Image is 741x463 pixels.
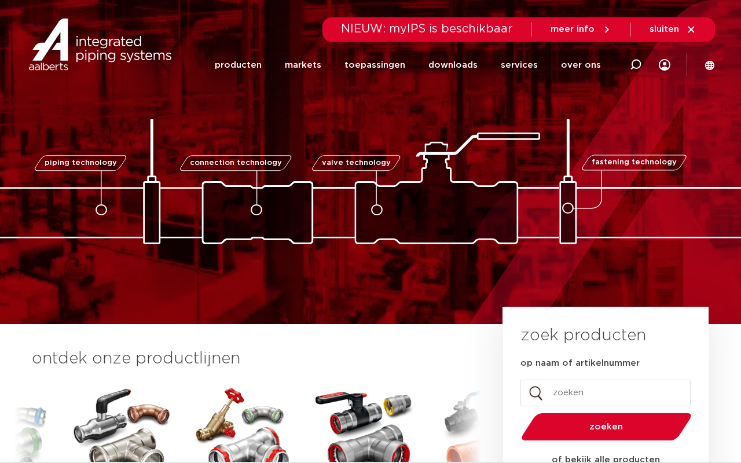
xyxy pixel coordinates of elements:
[344,43,405,87] a: toepassingen
[32,347,464,370] h3: ontdek onze productlijnen
[659,52,670,78] div: my IPS
[561,43,601,87] a: over ons
[551,25,595,34] span: meer info
[215,43,601,87] nav: Menu
[341,23,513,35] span: NIEUW: myIPS is beschikbaar
[520,324,646,347] h3: zoek producten
[650,25,679,34] span: sluiten
[592,159,677,167] span: fastening technology
[190,159,282,167] span: connection technology
[520,380,691,406] input: zoeken
[520,358,640,369] label: op naam of artikelnummer
[44,159,116,167] span: piping technology
[501,43,538,87] a: services
[517,412,696,442] button: zoeken
[428,43,478,87] a: downloads
[285,43,321,87] a: markets
[650,24,696,35] a: sluiten
[551,422,662,431] span: zoeken
[321,159,390,167] span: valve technology
[215,43,262,87] a: producten
[551,24,612,35] a: meer info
